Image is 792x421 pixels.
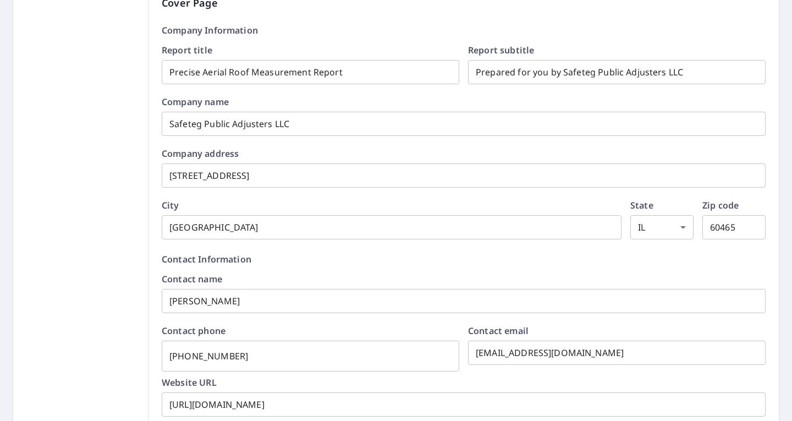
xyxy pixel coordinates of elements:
em: IL [638,222,645,233]
label: Company address [162,149,766,158]
div: IL [630,215,694,239]
label: Company name [162,97,766,106]
p: Contact Information [162,253,766,266]
label: State [630,201,694,210]
label: Report title [162,46,459,54]
label: Contact name [162,275,766,283]
label: Report subtitle [468,46,766,54]
p: Company Information [162,24,766,37]
label: Contact phone [162,326,459,335]
label: Zip code [702,201,766,210]
label: City [162,201,621,210]
label: Contact email [468,326,766,335]
label: Website URL [162,378,766,387]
